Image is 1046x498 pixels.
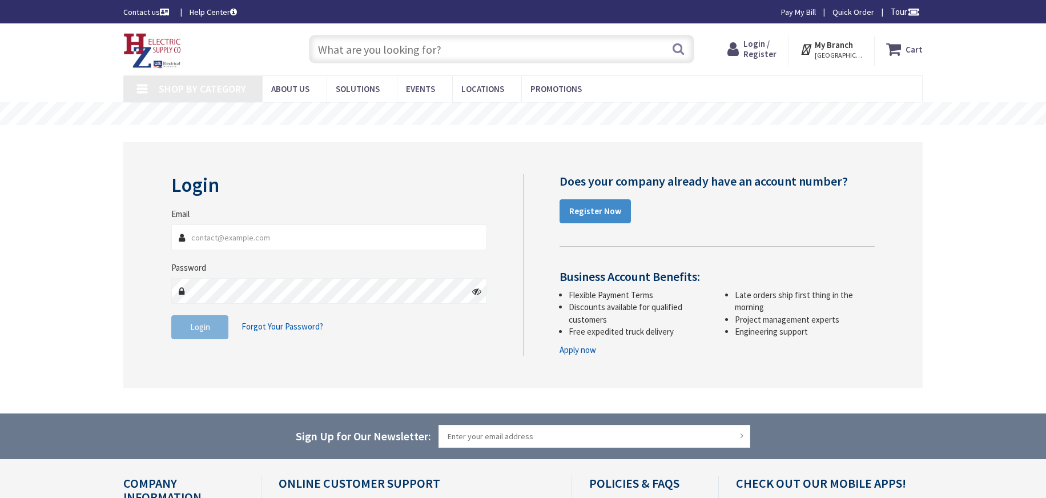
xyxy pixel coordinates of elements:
rs-layer: Free Same Day Pickup at 8 Locations [423,108,625,121]
a: Apply now [560,344,596,356]
span: Sign Up for Our Newsletter: [296,429,431,443]
a: Contact us [123,6,171,18]
strong: Cart [906,39,923,59]
strong: Register Now [569,206,621,216]
span: Login / Register [743,38,777,59]
a: Forgot Your Password? [242,316,323,338]
img: HZ Electric Supply [123,33,182,69]
span: Tour [891,6,920,17]
li: Project management experts [735,314,875,326]
li: Free expedited truck delivery [569,326,709,338]
a: Register Now [560,199,631,223]
a: Login / Register [727,39,777,59]
li: Flexible Payment Terms [569,289,709,301]
h4: Business Account Benefits: [560,270,875,283]
li: Discounts available for qualified customers [569,301,709,326]
span: Locations [461,83,504,94]
strong: My Branch [815,39,853,50]
label: Password [171,262,206,274]
span: Login [190,322,210,332]
input: Enter your email address [438,425,750,448]
button: Login [171,315,228,339]
li: Late orders ship first thing in the morning [735,289,875,314]
a: Help Center [190,6,237,18]
span: [GEOGRAPHIC_DATA], [GEOGRAPHIC_DATA] [815,51,863,60]
span: Promotions [530,83,582,94]
span: Events [406,83,435,94]
span: Forgot Your Password? [242,321,323,332]
h4: Does your company already have an account number? [560,174,875,188]
a: Pay My Bill [781,6,816,18]
span: About Us [271,83,309,94]
li: Engineering support [735,326,875,338]
label: Email [171,208,190,220]
input: Email [171,224,487,250]
span: Shop By Category [159,82,246,95]
input: What are you looking for? [309,35,694,63]
a: Cart [886,39,923,59]
i: Click here to show/hide password [472,287,481,296]
h2: Login [171,174,487,196]
div: My Branch [GEOGRAPHIC_DATA], [GEOGRAPHIC_DATA] [800,39,863,59]
a: Quick Order [832,6,874,18]
span: Solutions [336,83,380,94]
